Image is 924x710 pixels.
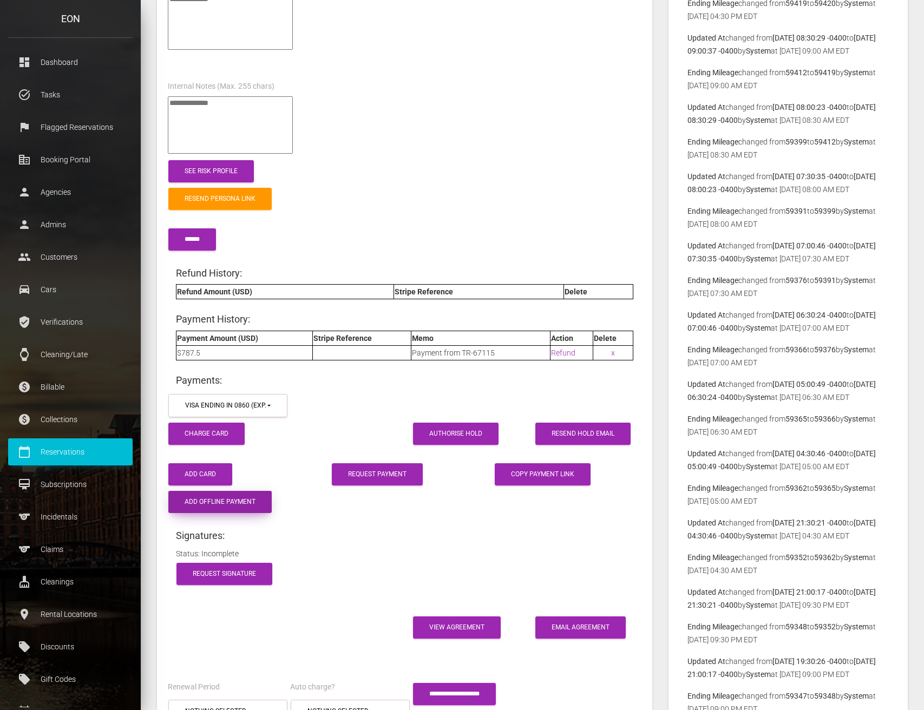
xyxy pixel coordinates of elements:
p: changed from to by at [DATE] 09:00 AM EDT [687,66,889,92]
p: Verifications [16,314,124,330]
p: changed from to by at [DATE] 08:30 AM EDT [687,101,889,127]
b: System [844,484,869,492]
b: System [844,276,869,285]
b: Updated At [687,588,725,596]
b: 59412 [814,137,836,146]
b: Ending Mileage [687,137,738,146]
p: Subscriptions [16,476,124,492]
button: Copy payment link [495,463,591,485]
b: 59347 [785,692,807,700]
button: visa ending in 0860 (exp. 3/2028) [168,394,287,417]
p: changed from to by at [DATE] 09:30 PM EDT [687,620,889,646]
b: System [844,415,869,423]
b: System [746,324,771,332]
b: Updated At [687,518,725,527]
p: Billable [16,379,124,395]
p: Cars [16,281,124,298]
a: verified_user Verifications [8,308,133,336]
b: System [746,116,771,124]
b: System [844,553,869,562]
b: 59362 [785,484,807,492]
b: Updated At [687,380,725,389]
b: 59366 [814,415,836,423]
label: Renewal Period [168,682,220,693]
p: changed from to by at [DATE] 04:30 AM EDT [687,551,889,577]
p: changed from to by at [DATE] 07:00 AM EDT [687,308,889,334]
p: changed from to by at [DATE] 08:00 AM EDT [687,170,889,196]
button: Add Card [168,463,232,485]
a: flag Flagged Reservations [8,114,133,141]
td: Payment from TR-67115 [411,345,551,360]
div: visa ending in 0860 (exp. 3/2028) [185,401,266,410]
p: changed from to by at [DATE] 05:00 AM EDT [687,447,889,473]
p: Reservations [16,444,124,460]
p: Cleanings [16,574,124,590]
b: 59362 [814,553,836,562]
a: Request Signature [176,563,272,585]
b: Updated At [687,34,725,42]
a: card_membership Subscriptions [8,471,133,498]
p: changed from to by at [DATE] 04:30 AM EDT [687,516,889,542]
p: Claims [16,541,124,557]
button: Authorise Hold [413,423,499,445]
button: Add Offline Payment [168,491,272,513]
b: Updated At [687,172,725,181]
a: Email Agreement [535,616,626,639]
a: corporate_fare Booking Portal [8,146,133,173]
th: Payment Amount (USD) [176,331,313,345]
b: 59365 [785,415,807,423]
b: 59376 [785,276,807,285]
b: System [844,345,869,354]
a: person Agencies [8,179,133,206]
a: watch Cleaning/Late [8,341,133,368]
b: Ending Mileage [687,276,738,285]
b: System [844,207,869,215]
p: Gift Codes [16,671,124,687]
h4: Payments: [176,373,633,387]
a: person Admins [8,211,133,238]
a: Resend Persona Link [168,188,272,210]
b: [DATE] 08:00:23 -0400 [772,103,847,111]
p: changed from to by at [DATE] 09:00 PM EDT [687,655,889,681]
b: 59419 [814,68,836,77]
a: dashboard Dashboard [8,49,133,76]
b: [DATE] 07:00:46 -0400 [772,241,847,250]
p: changed from to by at [DATE] 07:00 AM EDT [687,343,889,369]
p: Collections [16,411,124,428]
th: Memo [411,331,551,345]
b: Updated At [687,241,725,250]
b: 59376 [814,345,836,354]
a: task_alt Tasks [8,81,133,108]
b: System [746,670,771,679]
th: Action [550,331,593,345]
a: Resend Hold Email [535,423,631,445]
a: calendar_today Reservations [8,438,133,465]
a: sports Claims [8,536,133,563]
b: System [746,601,771,609]
a: people Customers [8,244,133,271]
b: [DATE] 06:30:24 -0400 [772,311,847,319]
b: 59352 [785,553,807,562]
p: changed from to by at [DATE] 05:00 AM EDT [687,482,889,508]
h4: Payment History: [176,312,633,326]
b: Ending Mileage [687,207,738,215]
b: Ending Mileage [687,622,738,631]
b: 59399 [785,137,807,146]
b: [DATE] 04:30:46 -0400 [772,449,847,458]
b: Updated At [687,449,725,458]
th: Delete [564,285,633,299]
b: System [746,531,771,540]
b: [DATE] 21:30:21 -0400 [772,518,847,527]
p: changed from to by at [DATE] 07:30 AM EDT [687,239,889,265]
b: 59399 [814,207,836,215]
th: Delete [593,331,633,345]
a: See Risk Profile [168,160,254,182]
div: Status: Incomplete [168,547,641,560]
p: changed from to by at [DATE] 08:30 AM EDT [687,135,889,161]
td: $787.5 [176,345,313,360]
b: Updated At [687,103,725,111]
p: Dashboard [16,54,124,70]
p: changed from to by at [DATE] 08:00 AM EDT [687,205,889,231]
b: 59391 [785,207,807,215]
b: 59348 [814,692,836,700]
